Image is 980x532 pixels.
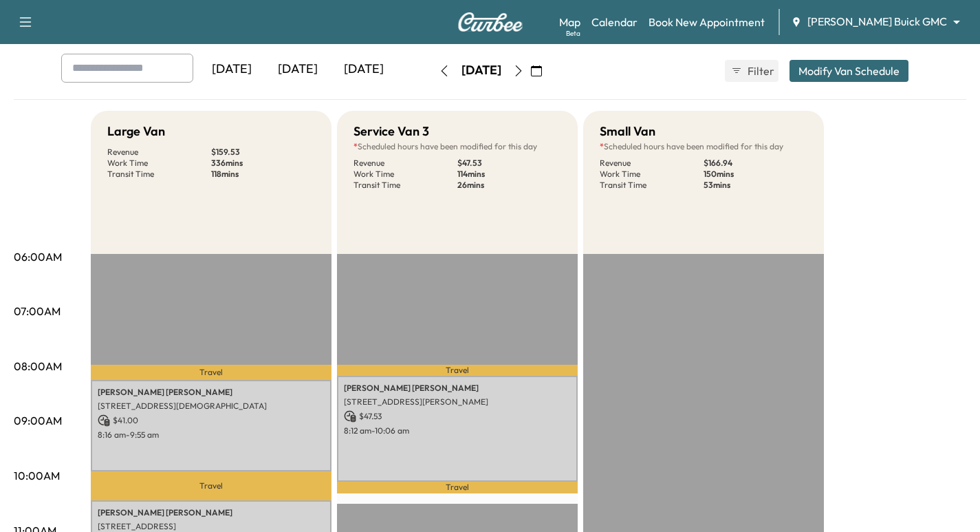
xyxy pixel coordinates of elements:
[199,54,265,85] div: [DATE]
[353,141,561,152] p: Scheduled hours have been modified for this day
[344,425,571,436] p: 8:12 am - 10:06 am
[353,158,457,169] p: Revenue
[331,54,397,85] div: [DATE]
[98,521,325,532] p: [STREET_ADDRESS]
[107,122,165,141] h5: Large Van
[98,507,325,518] p: [PERSON_NAME] [PERSON_NAME]
[704,180,807,191] p: 53 mins
[98,387,325,398] p: [PERSON_NAME] [PERSON_NAME]
[461,62,501,79] div: [DATE]
[600,158,704,169] p: Revenue
[265,54,331,85] div: [DATE]
[353,180,457,191] p: Transit Time
[600,169,704,180] p: Work Time
[566,28,580,39] div: Beta
[457,158,561,169] p: $ 47.53
[14,358,62,374] p: 08:00AM
[98,401,325,412] p: [STREET_ADDRESS][DEMOGRAPHIC_DATA]
[600,122,655,141] h5: Small Van
[337,365,578,376] p: Travel
[790,60,908,82] button: Modify Van Schedule
[14,303,61,319] p: 07:00AM
[704,169,807,180] p: 150 mins
[211,147,315,158] p: $ 159.53
[98,414,325,427] p: $ 41.00
[91,471,331,500] p: Travel
[457,169,561,180] p: 114 mins
[591,14,638,30] a: Calendar
[107,169,211,180] p: Transit Time
[14,467,60,484] p: 10:00AM
[337,482,578,493] p: Travel
[457,180,561,191] p: 26 mins
[353,169,457,180] p: Work Time
[725,60,778,82] button: Filter
[107,147,211,158] p: Revenue
[807,14,947,30] span: [PERSON_NAME] Buick GMC
[14,248,62,265] p: 06:00AM
[649,14,765,30] a: Book New Appointment
[211,158,315,169] p: 336 mins
[600,141,807,152] p: Scheduled hours have been modified for this day
[344,410,571,423] p: $ 47.53
[344,383,571,394] p: [PERSON_NAME] [PERSON_NAME]
[14,412,62,429] p: 09:00AM
[559,14,580,30] a: MapBeta
[457,12,523,32] img: Curbee Logo
[353,122,429,141] h5: Service Van 3
[211,169,315,180] p: 118 mins
[98,429,325,440] p: 8:16 am - 9:55 am
[344,396,571,407] p: [STREET_ADDRESS][PERSON_NAME]
[704,158,807,169] p: $ 166.94
[600,180,704,191] p: Transit Time
[748,63,772,79] span: Filter
[107,158,211,169] p: Work Time
[91,365,331,380] p: Travel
